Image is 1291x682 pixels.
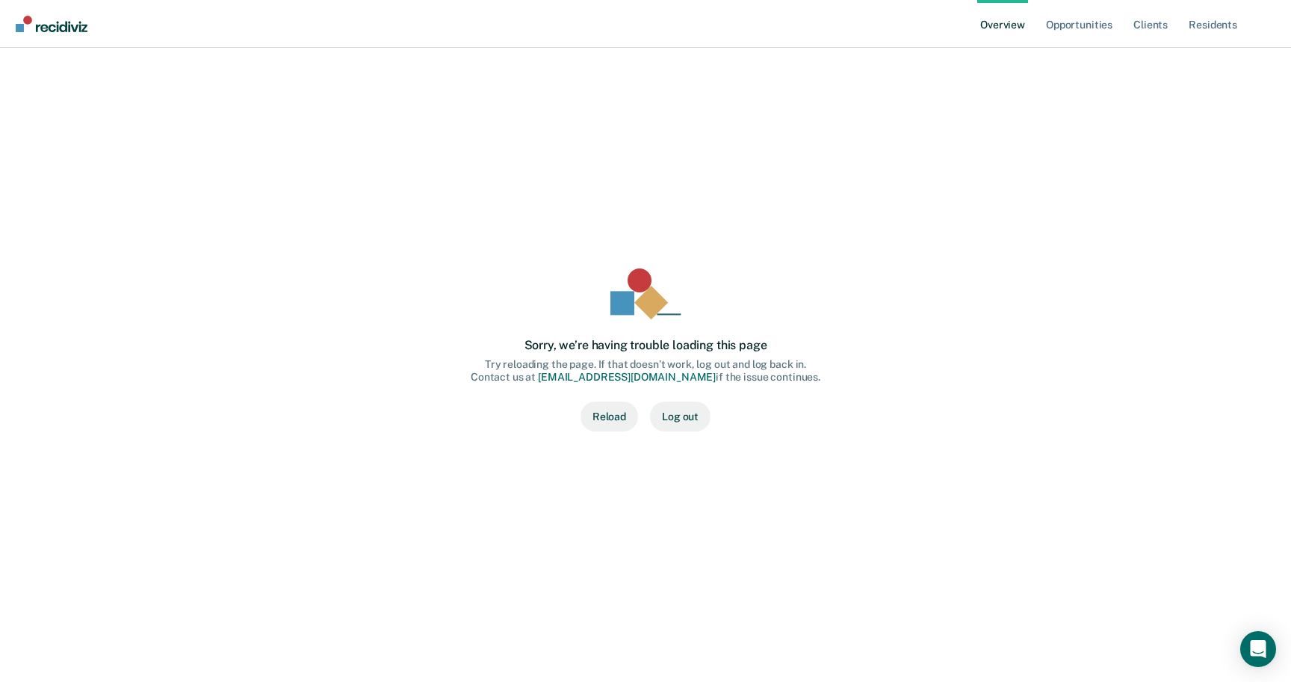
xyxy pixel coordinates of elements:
[1240,631,1276,667] div: Open Intercom Messenger
[538,371,716,383] a: [EMAIL_ADDRESS][DOMAIN_NAME]
[581,402,638,431] button: Reload
[1255,12,1279,36] button: Profile dropdown button
[16,16,87,32] img: Recidiviz
[650,402,710,431] button: Log out
[524,338,767,352] div: Sorry, we’re having trouble loading this page
[471,358,820,384] div: Try reloading the page. If that doesn’t work, log out and log back in. Contact us at if the issue...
